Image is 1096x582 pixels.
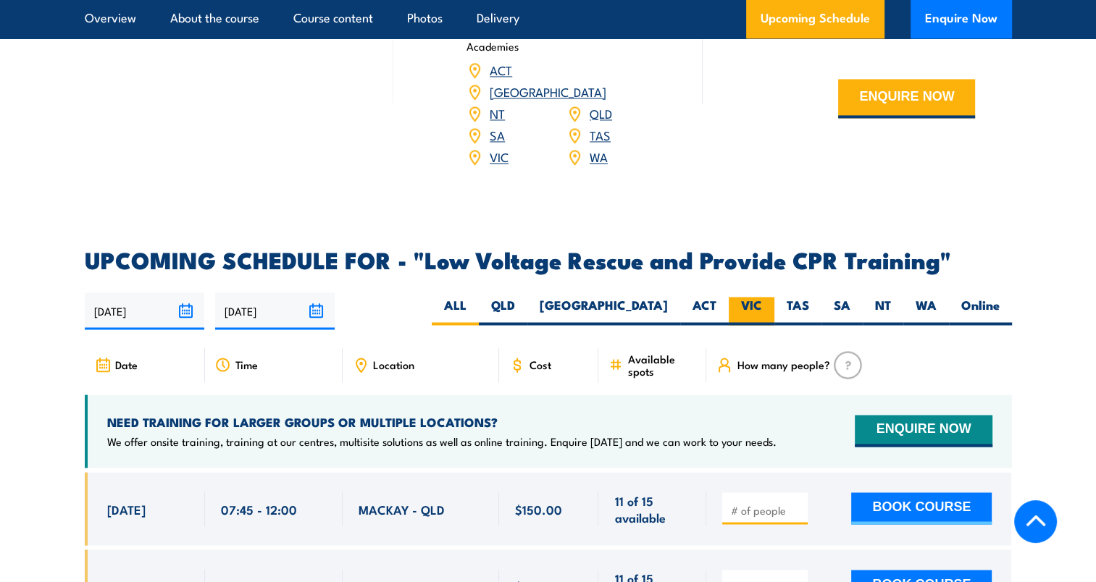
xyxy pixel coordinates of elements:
a: SA [490,126,505,143]
span: Date [115,358,138,371]
span: 07:45 - 12:00 [221,500,297,517]
label: [GEOGRAPHIC_DATA] [527,297,680,325]
h4: NEED TRAINING FOR LARGER GROUPS OR MULTIPLE LOCATIONS? [107,414,777,430]
input: From date [85,292,204,329]
label: NT [863,297,903,325]
span: Location [373,358,414,371]
span: [DATE] [107,500,146,517]
a: WA [590,148,608,165]
span: 11 of 15 available [614,492,690,526]
label: TAS [774,297,821,325]
label: QLD [479,297,527,325]
input: To date [215,292,335,329]
label: Online [949,297,1012,325]
button: ENQUIRE NOW [855,415,992,447]
a: QLD [590,104,612,122]
span: Available spots [627,353,696,377]
span: MACKAY - QLD [359,500,445,517]
label: SA [821,297,863,325]
a: ACT [490,61,512,78]
span: Time [235,358,258,371]
button: BOOK COURSE [851,492,992,524]
a: NT [490,104,505,122]
span: How many people? [737,358,829,371]
input: # of people [730,502,803,517]
label: WA [903,297,949,325]
label: VIC [729,297,774,325]
span: $150.00 [515,500,562,517]
label: ACT [680,297,729,325]
p: We offer onsite training, training at our centres, multisite solutions as well as online training... [107,434,777,448]
label: ALL [432,297,479,325]
a: [GEOGRAPHIC_DATA] [490,83,606,100]
span: Cost [530,358,551,371]
h2: UPCOMING SCHEDULE FOR - "Low Voltage Rescue and Provide CPR Training" [85,249,1012,269]
button: ENQUIRE NOW [838,79,975,118]
a: VIC [490,148,509,165]
a: TAS [590,126,611,143]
